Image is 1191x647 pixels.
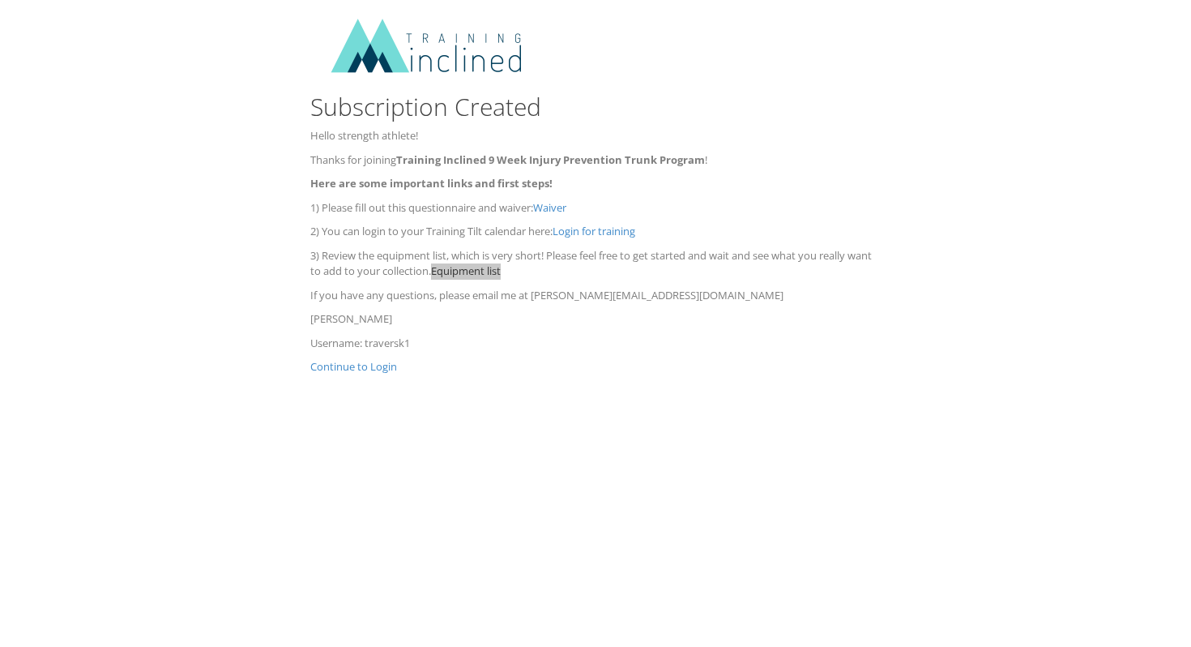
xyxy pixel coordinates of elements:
p: Thanks for joining ! [310,152,882,169]
a: Continue to Login [310,359,397,374]
a: Login for training [553,224,635,238]
img: 1200x300Final-InclinedTrainingLogo.png [310,16,553,77]
p: If you have any questions, please email me at [PERSON_NAME][EMAIL_ADDRESS][DOMAIN_NAME] [310,288,882,304]
a: Waiver [533,200,566,215]
h2: Subscription Created [310,93,882,120]
b: Training Inclined 9 Week Injury Prevention Trunk Program [396,152,705,167]
p: Hello strength athlete! [310,128,882,144]
p: 1) Please fill out this questionnaire and waiver: [310,200,882,216]
p: Username: traversk1 [310,336,882,352]
p: 3) Review the equipment list, which is very short! Please feel free to get started and wait and s... [310,248,882,280]
a: Equipment list [431,264,501,278]
p: [PERSON_NAME] [310,311,882,328]
b: Here are some important links and first steps! [310,176,553,191]
p: 2) You can login to your Training Tilt calendar here: [310,224,882,240]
